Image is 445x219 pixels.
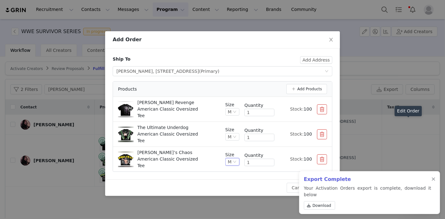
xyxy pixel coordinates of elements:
div: M [228,108,232,115]
div: Ship To [113,56,130,62]
p: Size [225,127,239,133]
div: Quantity [244,127,274,134]
span: (Primary) [199,69,219,74]
p: [PERSON_NAME] Revenge American Classic Oversized Tee [137,99,201,119]
span: Add Order [113,37,142,42]
p: Size [225,152,239,158]
div: Stock: [279,131,312,137]
span: Products [118,86,137,92]
button: Add Address [300,56,332,64]
i: icon: close [329,37,334,42]
span: 100 [304,132,312,137]
span: 100 [304,157,312,162]
button: Close [322,31,340,49]
p: [PERSON_NAME]’s Chaos American Classic Oversized Tee [137,149,201,169]
i: icon: down [233,135,237,139]
a: Download [304,201,335,210]
img: Product Image [118,128,134,141]
span: 100 [304,107,312,112]
i: icon: down [233,110,237,114]
button: Add Products [286,84,327,94]
i: icon: down [325,69,329,74]
h2: Export Complete [304,176,431,183]
i: icon: down [233,160,237,164]
p: Size [225,102,239,108]
button: Cancel [287,183,311,193]
div: Quantity [244,152,274,159]
div: Edit Order [395,106,422,116]
p: The Ultimate Underdog American Classic Oversized Tee [137,124,201,144]
div: [PERSON_NAME], [STREET_ADDRESS] [116,67,219,76]
div: Stock: [279,156,312,162]
div: Quantity [244,102,274,109]
img: Product Image [118,102,134,116]
img: Product Image [118,152,134,166]
div: M [228,133,232,140]
div: Stock: [279,106,312,112]
p: Your Activation Orders export is complete, download it below [304,185,431,212]
div: M [228,158,232,165]
span: Download [313,203,331,208]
